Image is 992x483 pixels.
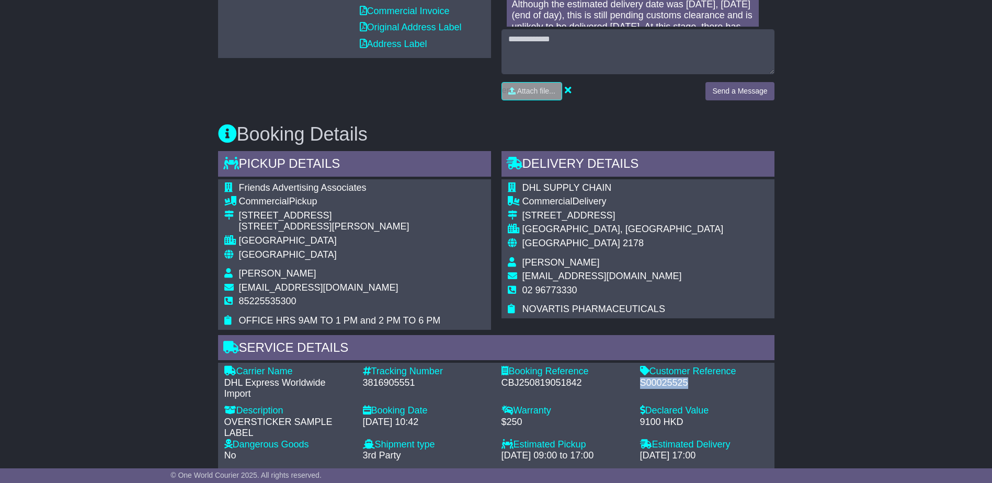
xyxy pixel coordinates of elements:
div: [GEOGRAPHIC_DATA], [GEOGRAPHIC_DATA] [522,224,724,235]
span: 3rd Party [363,450,401,461]
button: Send a Message [705,82,774,100]
span: © One World Courier 2025. All rights reserved. [170,471,322,479]
div: Carrier Name [224,366,352,377]
span: Friends Advertising Associates [239,182,367,193]
div: Booking Reference [501,366,630,377]
div: 9100 HKD [640,417,768,428]
a: Original Address Label [360,22,462,32]
span: [GEOGRAPHIC_DATA] [239,249,337,260]
span: [PERSON_NAME] [239,268,316,279]
span: DHL SUPPLY CHAIN [522,182,612,193]
span: [GEOGRAPHIC_DATA] [522,238,620,248]
span: [EMAIL_ADDRESS][DOMAIN_NAME] [522,271,682,281]
div: Pickup [239,196,441,208]
div: [DATE] 17:00 [640,450,768,462]
span: Commercial [239,196,289,206]
div: [STREET_ADDRESS] [239,210,441,222]
div: Delivery [522,196,724,208]
div: Service Details [218,335,774,363]
div: Booking Date [363,405,491,417]
div: CBJ250819051842 [501,377,630,389]
div: 3816905551 [363,377,491,389]
span: [EMAIL_ADDRESS][DOMAIN_NAME] [239,282,398,293]
a: Address Label [360,39,427,49]
div: Pickup Details [218,151,491,179]
div: Customer Reference [640,366,768,377]
div: Declared Value [640,405,768,417]
div: S00025525 [640,377,768,389]
div: [DATE] 10:42 [363,417,491,428]
div: Tracking Number [363,366,491,377]
div: Estimated Pickup [501,439,630,451]
span: NOVARTIS PHARMACEUTICALS [522,304,665,314]
span: No [224,450,236,461]
span: OFFICE HRS 9AM TO 1 PM and 2 PM TO 6 PM [239,315,441,326]
div: Shipment type [363,439,491,451]
h3: Booking Details [218,124,774,145]
div: [STREET_ADDRESS][PERSON_NAME] [239,221,441,233]
a: Commercial Invoice [360,6,450,16]
div: OVERSTICKER SAMPLE LABEL [224,417,352,439]
div: [GEOGRAPHIC_DATA] [239,235,441,247]
div: Delivery Details [501,151,774,179]
div: DHL Express Worldwide Import [224,377,352,400]
div: Estimated Delivery [640,439,768,451]
div: $250 [501,417,630,428]
span: 02 96773330 [522,285,577,295]
span: 85225535300 [239,296,297,306]
div: Description [224,405,352,417]
div: [DATE] 09:00 to 17:00 [501,450,630,462]
span: 2178 [623,238,644,248]
span: Commercial [522,196,573,206]
div: [STREET_ADDRESS] [522,210,724,222]
div: Warranty [501,405,630,417]
span: [PERSON_NAME] [522,257,600,268]
div: Dangerous Goods [224,439,352,451]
